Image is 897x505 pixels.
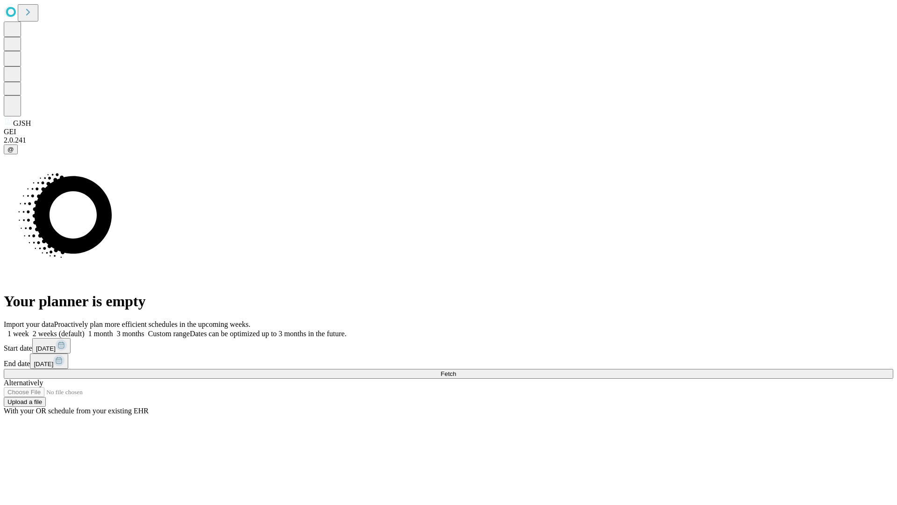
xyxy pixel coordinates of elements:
span: @ [7,146,14,153]
button: [DATE] [32,338,71,353]
button: [DATE] [30,353,68,369]
span: GJSH [13,119,31,127]
span: 2 weeks (default) [33,330,85,338]
span: Fetch [441,370,456,377]
span: 1 week [7,330,29,338]
span: 1 month [88,330,113,338]
span: [DATE] [36,345,56,352]
span: [DATE] [34,361,53,368]
span: Dates can be optimized up to 3 months in the future. [190,330,346,338]
span: 3 months [117,330,144,338]
span: Proactively plan more efficient schedules in the upcoming weeks. [54,320,250,328]
span: Custom range [148,330,190,338]
div: End date [4,353,893,369]
span: Alternatively [4,379,43,387]
div: 2.0.241 [4,136,893,144]
div: GEI [4,128,893,136]
button: Upload a file [4,397,46,407]
h1: Your planner is empty [4,293,893,310]
div: Start date [4,338,893,353]
span: With your OR schedule from your existing EHR [4,407,149,415]
button: Fetch [4,369,893,379]
span: Import your data [4,320,54,328]
button: @ [4,144,18,154]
